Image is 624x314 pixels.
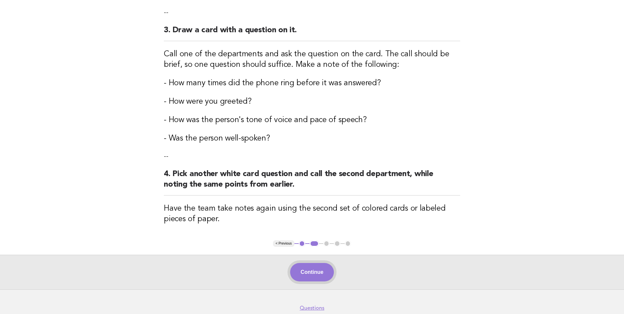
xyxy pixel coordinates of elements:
button: 2 [310,240,319,247]
h2: 3. Draw a card with a question on it. [164,25,460,41]
button: 1 [299,240,305,247]
h3: - How was the person's tone of voice and pace of speech? [164,115,460,125]
a: Questions [300,305,324,311]
p: -- [164,152,460,161]
h3: - How many times did the phone ring before it was answered? [164,78,460,89]
h3: Have the team take notes again using the second set of colored cards or labeled pieces of paper. [164,203,460,224]
h3: - How were you greeted? [164,96,460,107]
h3: Call one of the departments and ask the question on the card. The call should be brief, so one qu... [164,49,460,70]
h2: 4. Pick another white card question and call the second department, while noting the same points ... [164,169,460,196]
p: -- [164,8,460,17]
button: Continue [290,263,334,281]
h3: - Was the person well-spoken? [164,133,460,144]
button: < Previous [273,240,294,247]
